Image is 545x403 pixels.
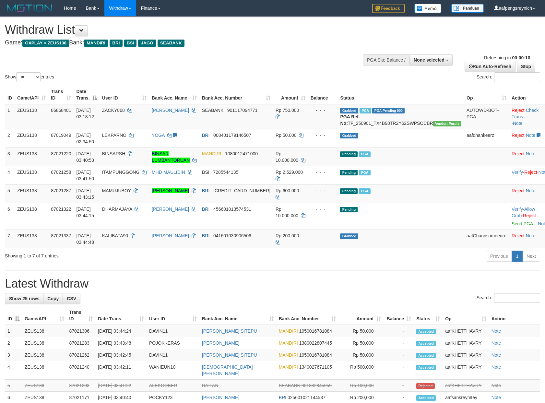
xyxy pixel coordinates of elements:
a: [PERSON_NAME] SITEPU [202,328,257,334]
span: Copy 1340027671105 to clipboard [299,364,332,370]
a: Note [526,133,536,138]
span: Marked by aafsolysreylen [359,188,370,194]
a: [PERSON_NAME] SITEPU [202,352,257,358]
a: Reject [512,133,525,138]
td: - [384,325,414,337]
a: [PERSON_NAME] [152,207,189,212]
td: 3 [5,148,15,166]
span: Pending [340,170,358,175]
span: Grabbed [340,233,358,239]
span: DHARMAJAYA [102,207,132,212]
th: Date Trans.: activate to sort column ascending [95,306,147,325]
td: 87021283 [67,337,96,349]
a: Note [492,383,501,388]
span: Copy 1050016781084 to clipboard [299,328,332,334]
span: 87019049 [51,133,71,138]
th: Bank Acc. Number: activate to sort column ascending [276,306,338,325]
a: Reject [512,188,525,193]
a: Note [492,328,501,334]
td: aafdhankeerz [464,129,509,148]
span: PGA Pending [372,108,405,113]
th: Trans ID: activate to sort column ascending [48,86,74,104]
td: ZEUS138 [15,230,48,248]
td: ZEUS138 [15,129,48,148]
td: 1 [5,104,15,129]
span: None selected [414,57,444,63]
th: Game/API: activate to sort column ascending [22,306,67,325]
th: Action [489,306,540,325]
td: ZEUS138 [22,337,67,349]
td: Rp 100,000 [338,380,384,392]
span: Rejected [416,383,434,389]
td: Rp 50,000 [338,325,384,337]
div: - - - [311,107,335,113]
a: Note [492,352,501,358]
span: Refreshing in: [484,55,530,60]
th: Bank Acc. Number: activate to sort column ascending [199,86,273,104]
input: Search: [494,293,540,303]
span: 87021258 [51,170,71,175]
div: - - - [311,232,335,239]
td: POJOKKERAS [147,337,199,349]
span: OXPLAY > ZEUS138 [22,40,69,47]
span: 86868401 [51,108,71,113]
span: Copy 456601013574531 to clipboard [213,207,251,212]
img: panduan.png [451,4,484,13]
h4: Game: Bank: [5,40,357,46]
th: ID [5,86,15,104]
td: 87021203 [67,380,96,392]
span: Copy 901117094771 to clipboard [227,108,257,113]
td: [DATE] 03:41:22 [95,380,147,392]
span: BSI [202,170,209,175]
span: [DATE] 02:34:50 [76,133,94,144]
a: CSV [63,293,80,304]
td: 7 [5,230,15,248]
td: aafKHETTHAVRY [443,361,489,380]
div: - - - [311,132,335,138]
td: 87021240 [67,361,96,380]
a: Verify [512,207,523,212]
a: RAIFAN [202,383,219,388]
a: Next [522,251,540,262]
a: Send PGA [512,221,533,226]
span: Accepted [416,329,436,334]
span: · [512,207,535,218]
span: Vendor URL: https://trx4.1velocity.biz [433,121,461,126]
span: Copy 1380022807445 to clipboard [299,340,332,346]
a: Note [526,151,536,156]
td: ZEUS138 [15,203,48,230]
td: - [384,337,414,349]
th: Status [338,86,464,104]
div: - - - [311,150,335,157]
span: SEABANK [279,383,300,388]
a: Show 25 rows [5,293,43,304]
td: 3 [5,349,22,361]
span: Accepted [416,353,436,358]
button: None selected [409,54,453,65]
span: ZACKY868 [102,108,125,113]
span: BSI [124,40,137,47]
span: MANDIRI [279,352,298,358]
img: Button%20Memo.svg [414,4,442,13]
a: YOGA [152,133,165,138]
a: Copy [43,293,63,304]
td: DAVIN11 [147,325,199,337]
span: BRI [202,233,209,238]
td: aafKHETTHAVRY [443,325,489,337]
th: Trans ID: activate to sort column ascending [67,306,96,325]
a: BINSAR LUMBANTORUAN [152,151,190,163]
span: Copy 041601030906506 to clipboard [213,233,251,238]
td: [DATE] 03:43:48 [95,337,147,349]
span: KALIBATA90 [102,233,128,238]
a: Reject [512,108,525,113]
b: PGA Ref. No: [340,114,360,126]
a: Note [526,188,536,193]
span: BRI [110,40,122,47]
label: Search: [477,72,540,82]
h1: Latest Withdraw [5,277,540,290]
th: Balance: activate to sort column ascending [384,306,414,325]
td: - [384,380,414,392]
img: MOTION_logo.png [5,3,54,13]
th: Balance [308,86,338,104]
span: MAMUJUBOY [102,188,131,193]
